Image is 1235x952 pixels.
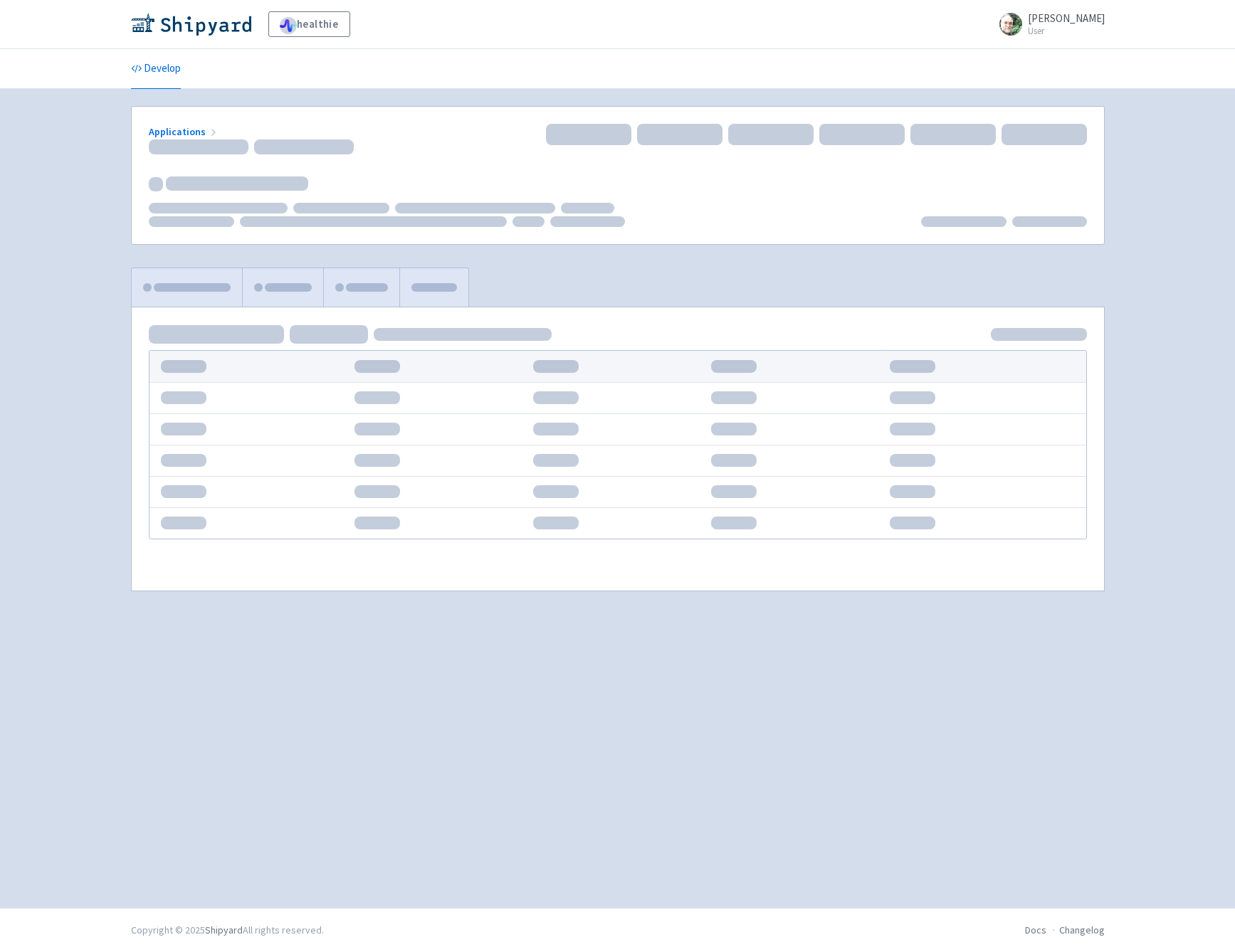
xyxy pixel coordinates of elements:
a: Changelog [1059,924,1105,936]
a: Docs [1025,924,1046,936]
a: Develop [131,49,181,89]
a: Shipyard [205,924,243,936]
a: Applications [149,125,219,138]
small: User [1028,26,1105,36]
a: [PERSON_NAME] User [991,13,1105,36]
div: Copyright © 2025 All rights reserved. [131,923,324,938]
a: healthie [268,11,350,37]
span: [PERSON_NAME] [1028,11,1105,25]
img: Shipyard logo [131,13,251,36]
